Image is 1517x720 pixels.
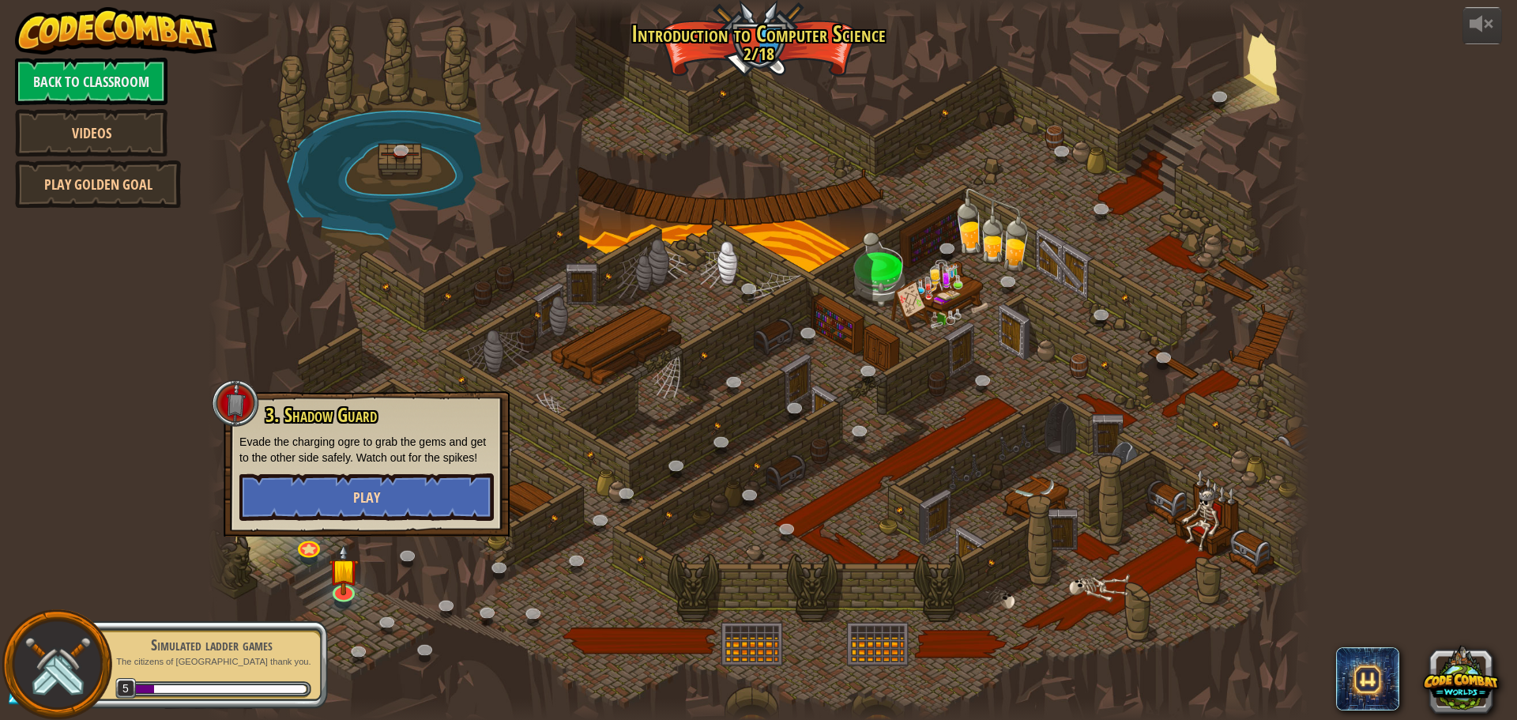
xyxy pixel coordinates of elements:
button: Adjust volume [1462,7,1502,44]
a: Play Golden Goal [15,160,181,208]
span: 5 [115,678,137,699]
p: The citizens of [GEOGRAPHIC_DATA] thank you. [112,656,311,668]
div: Simulated ladder games [112,634,311,656]
img: CodeCombat - Learn how to code by playing a game [15,7,217,55]
button: Play [239,473,494,521]
a: Videos [15,109,168,156]
a: Back to Classroom [15,58,168,105]
img: level-banner-started.png [329,545,358,595]
p: Evade the charging ogre to grab the gems and get to the other side safely. Watch out for the spikes! [239,434,494,466]
span: 3. Shadow Guard [265,401,377,428]
img: swords.png [21,629,93,701]
span: Play [353,488,380,507]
